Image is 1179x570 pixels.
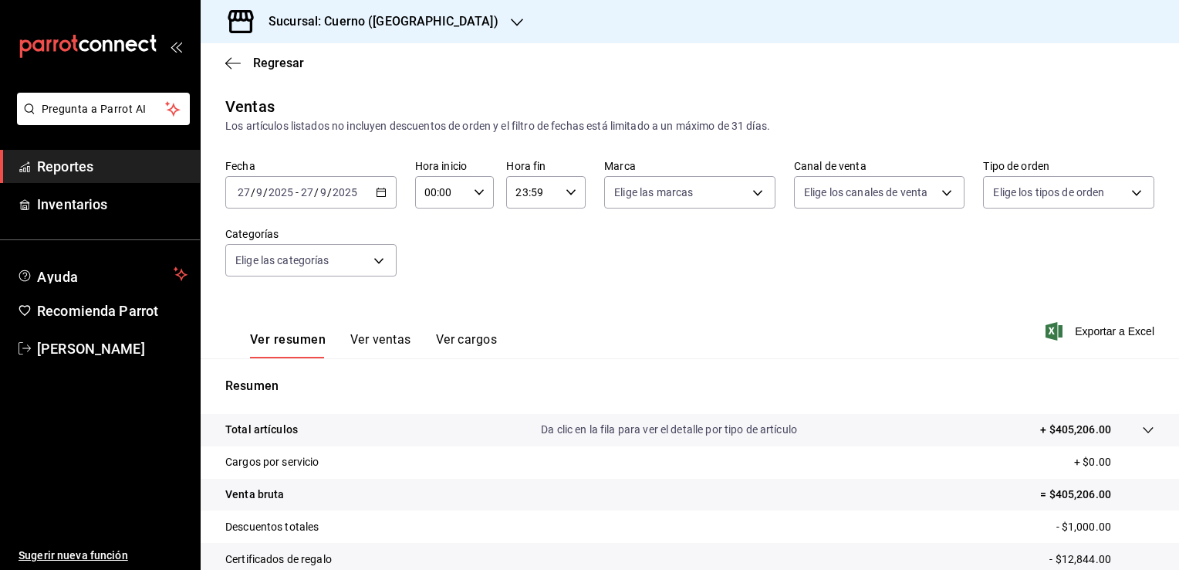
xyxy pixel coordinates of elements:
p: - $12,844.00 [1049,551,1154,568]
span: Ayuda [37,265,167,283]
button: Ver ventas [350,332,411,358]
p: Certificados de regalo [225,551,332,568]
input: -- [255,186,263,198]
input: ---- [268,186,294,198]
span: Elige los tipos de orden [993,185,1104,200]
label: Canal de venta [794,161,965,171]
label: Hora fin [506,161,586,171]
p: Venta bruta [225,487,284,503]
span: Inventarios [37,194,187,215]
span: Reportes [37,156,187,177]
p: Da clic en la fila para ver el detalle por tipo de artículo [541,422,797,438]
label: Hora inicio [415,161,495,171]
div: Los artículos listados no incluyen descuentos de orden y el filtro de fechas está limitado a un m... [225,118,1154,134]
input: -- [300,186,314,198]
p: + $405,206.00 [1040,422,1111,438]
p: - $1,000.00 [1056,519,1154,535]
button: Ver cargos [436,332,498,358]
span: / [327,186,332,198]
p: + $0.00 [1074,454,1154,470]
p: Descuentos totales [225,519,319,535]
span: Elige los canales de venta [804,185,927,200]
input: -- [319,186,327,198]
span: Elige las marcas [614,185,693,200]
button: Regresar [225,56,304,70]
span: / [263,186,268,198]
div: navigation tabs [250,332,497,358]
span: Sugerir nueva función [19,548,187,564]
span: / [314,186,319,198]
p: Resumen [225,377,1154,395]
button: Ver resumen [250,332,326,358]
span: [PERSON_NAME] [37,338,187,359]
h3: Sucursal: Cuerno ([GEOGRAPHIC_DATA]) [256,12,498,31]
div: Ventas [225,95,275,118]
label: Fecha [225,161,397,171]
span: - [296,186,299,198]
span: Elige las categorías [235,253,329,268]
span: Recomienda Parrot [37,300,187,321]
span: / [251,186,255,198]
p: Cargos por servicio [225,454,319,470]
label: Categorías [225,229,397,239]
p: = $405,206.00 [1040,487,1154,503]
p: Total artículos [225,422,298,438]
input: -- [237,186,251,198]
span: Regresar [253,56,304,70]
label: Tipo de orden [983,161,1154,171]
button: Exportar a Excel [1049,322,1154,341]
label: Marca [604,161,775,171]
span: Pregunta a Parrot AI [42,101,166,117]
input: ---- [332,186,358,198]
a: Pregunta a Parrot AI [11,112,190,128]
button: open_drawer_menu [170,40,182,53]
button: Pregunta a Parrot AI [17,93,190,125]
